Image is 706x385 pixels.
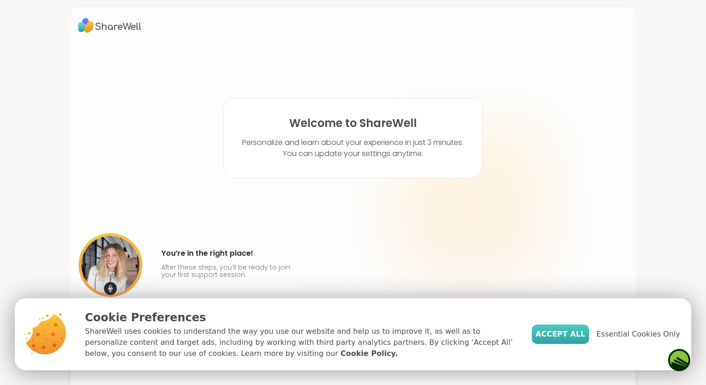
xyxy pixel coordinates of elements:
[289,117,417,130] h1: Welcome to ShareWell
[161,246,294,261] h4: You’re in the right place!
[341,348,398,359] a: Cookie Policy.
[78,15,141,36] img: ShareWell Logo
[85,326,517,359] p: ShareWell uses cookies to understand the way you use our website and help us to improve it, as we...
[596,329,680,340] span: Essential Cookies Only
[161,264,294,278] p: After these steps, you’ll be ready to join your first support session.
[532,325,589,344] button: Accept All
[104,282,117,295] img: mic icon
[85,309,517,326] p: Cookie Preferences
[79,233,142,297] img: User image
[536,329,585,340] span: Accept All
[242,137,463,159] p: Personalize and learn about your experience in just 3 minutes. You can update your settings anytime.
